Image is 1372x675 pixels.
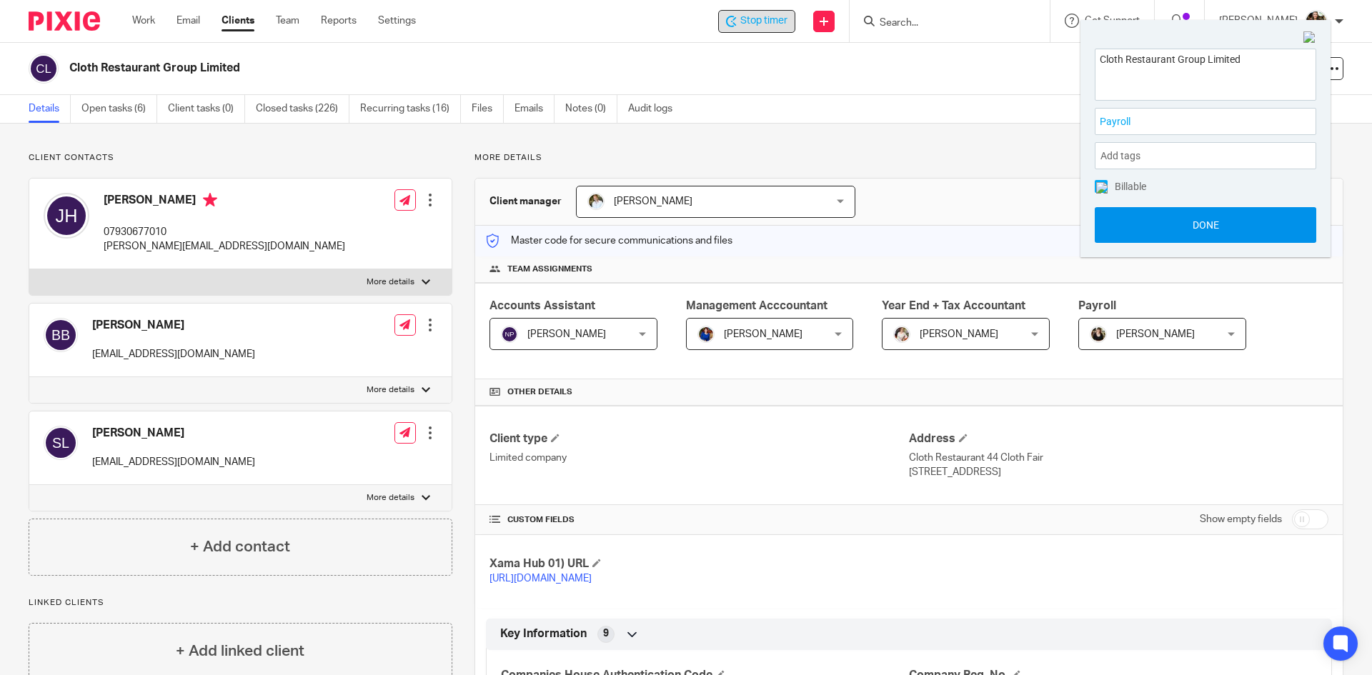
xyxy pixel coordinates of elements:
[614,196,692,206] span: [PERSON_NAME]
[474,152,1343,164] p: More details
[489,300,595,311] span: Accounts Assistant
[276,14,299,28] a: Team
[489,431,909,446] h4: Client type
[697,326,715,343] img: Nicole.jpeg
[587,193,605,210] img: sarah-royle.jpg
[489,556,909,571] h4: Xama Hub 01) URL
[909,431,1328,446] h4: Address
[256,95,349,123] a: Closed tasks (226)
[29,54,59,84] img: svg%3E
[29,95,71,123] a: Details
[29,152,452,164] p: Client contacts
[1095,207,1316,243] button: Done
[1219,14,1298,28] p: [PERSON_NAME]
[321,14,357,28] a: Reports
[740,14,787,29] span: Stop timer
[168,95,245,123] a: Client tasks (0)
[565,95,617,123] a: Notes (0)
[1305,10,1328,33] img: MaxAcc_Sep21_ElliDeanPhoto_030.jpg
[92,318,255,333] h4: [PERSON_NAME]
[489,514,909,526] h4: CUSTOM FIELDS
[44,318,78,352] img: svg%3E
[878,17,1007,30] input: Search
[686,300,827,311] span: Management Acccountant
[44,426,78,460] img: svg%3E
[222,14,254,28] a: Clients
[1090,326,1107,343] img: Helen%20Campbell.jpeg
[500,626,587,641] span: Key Information
[489,194,562,209] h3: Client manager
[81,95,157,123] a: Open tasks (6)
[501,326,518,343] img: svg%3E
[44,193,89,239] img: svg%3E
[486,234,732,248] p: Master code for secure communications and files
[176,640,304,662] h4: + Add linked client
[1085,16,1140,26] span: Get Support
[104,239,345,254] p: [PERSON_NAME][EMAIL_ADDRESS][DOMAIN_NAME]
[507,264,592,275] span: Team assignments
[132,14,155,28] a: Work
[104,225,345,239] p: 07930677010
[360,95,461,123] a: Recurring tasks (16)
[1115,181,1146,191] span: Billable
[378,14,416,28] a: Settings
[628,95,683,123] a: Audit logs
[724,329,802,339] span: [PERSON_NAME]
[29,11,100,31] img: Pixie
[92,347,255,361] p: [EMAIL_ADDRESS][DOMAIN_NAME]
[367,384,414,396] p: More details
[104,193,345,211] h4: [PERSON_NAME]
[92,455,255,469] p: [EMAIL_ADDRESS][DOMAIN_NAME]
[367,492,414,504] p: More details
[1303,31,1316,44] img: Close
[514,95,555,123] a: Emails
[69,61,933,76] h2: Cloth Restaurant Group Limited
[489,574,592,584] a: [URL][DOMAIN_NAME]
[1078,300,1116,311] span: Payroll
[882,300,1025,311] span: Year End + Tax Accountant
[1100,145,1148,167] span: Add tags
[527,329,606,339] span: [PERSON_NAME]
[909,451,1328,465] p: Cloth Restaurant 44 Cloth Fair
[718,10,795,33] div: Cloth Restaurant Group Limited
[177,14,200,28] a: Email
[1116,329,1195,339] span: [PERSON_NAME]
[1095,49,1316,96] textarea: Cloth Restaurant Group Limited
[203,193,217,207] i: Primary
[190,536,290,558] h4: + Add contact
[507,386,572,398] span: Other details
[489,451,909,465] p: Limited company
[367,276,414,288] p: More details
[920,329,998,339] span: [PERSON_NAME]
[893,326,910,343] img: Kayleigh%20Henson.jpeg
[1100,114,1280,129] span: Payroll
[1200,512,1282,526] label: Show empty fields
[472,95,504,123] a: Files
[1096,182,1108,194] img: checked.png
[909,465,1328,479] p: [STREET_ADDRESS]
[92,426,255,441] h4: [PERSON_NAME]
[29,597,452,609] p: Linked clients
[603,626,609,641] span: 9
